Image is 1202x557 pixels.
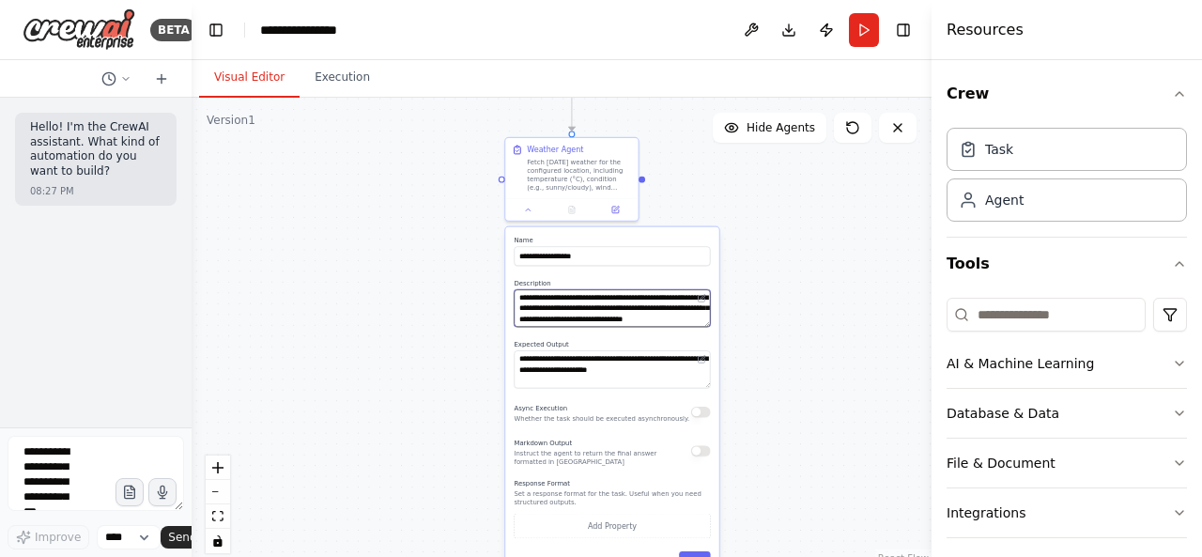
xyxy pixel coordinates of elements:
p: Whether the task should be executed asynchronously. [514,414,689,423]
button: Crew [947,68,1187,120]
div: Fetch [DATE] weather for the configured location, including temperature (°C), condition (e.g., su... [527,158,631,193]
button: Integrations [947,488,1187,537]
button: Hide left sidebar [203,17,229,43]
button: Hide right sidebar [890,17,917,43]
button: Execution [300,58,385,98]
button: Hide Agents [713,113,826,143]
button: zoom in [206,456,230,480]
p: Set a response format for the task. Useful when you need structured outputs. [514,489,710,506]
div: Weather Agent [527,145,583,155]
button: Add Property [514,513,710,537]
button: No output available [549,203,595,216]
div: Integrations [947,503,1025,522]
button: toggle interactivity [206,529,230,553]
button: Upload files [116,478,144,506]
div: 08:27 PM [30,184,74,198]
span: Async Execution [514,404,567,411]
button: fit view [206,504,230,529]
div: React Flow controls [206,456,230,553]
button: Open in side panel [597,203,634,216]
span: Hide Agents [747,120,815,135]
div: Agent [985,191,1024,209]
div: Crew [947,120,1187,237]
span: Markdown Output [514,439,572,446]
nav: breadcrumb [260,21,354,39]
div: Task [985,140,1013,159]
img: Logo [23,8,135,51]
button: Improve [8,525,89,549]
label: Response Format [514,479,710,487]
button: File & Document [947,439,1187,487]
button: Database & Data [947,389,1187,438]
button: zoom out [206,480,230,504]
p: Instruct the agent to return the final answer formatted in [GEOGRAPHIC_DATA] [514,449,690,466]
label: Name [514,236,710,244]
button: Tools [947,238,1187,290]
button: Start a new chat [146,68,177,90]
button: Open in editor [695,353,708,366]
label: Expected Output [514,340,710,348]
g: Edge from 22d1a788-33fe-427d-8255-e43d236faf3d to 4b6bc40a-d584-4eef-94e2-c6f4febed58e [566,81,577,132]
button: Visual Editor [199,58,300,98]
div: File & Document [947,454,1056,472]
div: Weather AgentFetch [DATE] weather for the configured location, including temperature (°C), condit... [504,137,640,222]
span: Send [168,530,196,545]
div: BETA [150,19,197,41]
button: Send [161,526,219,549]
button: Click to speak your automation idea [148,478,177,506]
button: Open in editor [695,292,708,305]
button: Switch to previous chat [94,68,139,90]
h4: Resources [947,19,1024,41]
label: Description [514,279,710,287]
div: AI & Machine Learning [947,354,1094,373]
div: Version 1 [207,113,255,128]
p: Hello! I'm the CrewAI assistant. What kind of automation do you want to build? [30,120,162,178]
button: AI & Machine Learning [947,339,1187,388]
span: Improve [35,530,81,545]
div: Database & Data [947,404,1059,423]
